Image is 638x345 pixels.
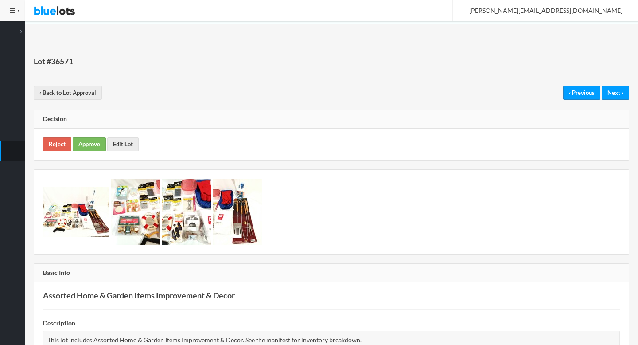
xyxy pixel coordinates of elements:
[107,137,139,151] a: Edit Lot
[34,110,629,129] div: Decision
[111,179,160,245] img: 82be3903-6a37-472c-aa46-03e5f557df39-1752000435.jpg
[213,179,262,245] img: 218b40e7-9fad-4ea9-8977-74acadb5b00f-1752000437.jpg
[43,291,620,300] h3: Assorted Home & Garden Items Improvement & Decor
[162,179,211,245] img: 96a3bc83-8f0b-45e5-bdcf-883c8090ed1c-1752000436.jpg
[43,137,71,151] a: Reject
[43,318,75,329] label: Description
[43,187,109,237] img: cc08c3df-8b6b-4c6c-8f1d-4a36e0eb3506-1752000432.jpg
[563,86,600,100] a: ‹ Previous
[459,7,622,14] span: [PERSON_NAME][EMAIL_ADDRESS][DOMAIN_NAME]
[34,86,102,100] a: ‹ Back to Lot Approval
[34,264,629,282] div: Basic Info
[73,137,106,151] a: Approve
[34,55,73,68] h1: Lot #36571
[602,86,629,100] a: Next ›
